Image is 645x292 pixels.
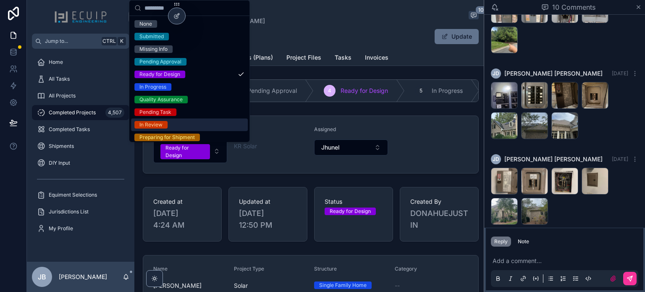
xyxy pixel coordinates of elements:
span: Created By [410,197,468,206]
span: [DATE] [612,156,628,162]
span: [DATE] 12:50 PM [239,208,297,231]
a: Jurisdictions List [32,204,129,219]
span: JB [38,272,46,282]
span: Solar [234,281,248,290]
span: DONAHUEJUSTIN [410,208,468,231]
button: Note [514,237,532,247]
span: Updated at [239,197,297,206]
span: Status [325,197,383,206]
span: Completed Tasks [49,126,90,133]
div: Submitted [139,33,164,40]
div: Single Family Home [319,281,367,289]
span: [PERSON_NAME] [153,281,227,290]
span: Project Files [286,53,321,62]
a: Home [32,55,129,70]
span: All Tasks [49,76,70,82]
div: Ready for Design [330,208,371,215]
div: Pending Task [139,108,171,116]
a: DIY Input [32,155,129,171]
div: Ready for Design [165,144,205,159]
div: Note [518,238,529,245]
span: My Profile [49,225,73,232]
div: Quality Assurance [139,96,183,103]
span: 10 Comments [552,2,595,12]
div: Ready for Design [139,71,180,78]
span: Project Type [234,266,264,272]
span: Ctrl [102,37,117,45]
button: Reply [491,237,511,247]
span: [PERSON_NAME] [PERSON_NAME] [504,69,603,78]
a: Project Files [286,50,321,67]
a: Completed Tasks [32,122,129,137]
button: Select Button [314,139,388,155]
span: [DATE] [612,70,628,76]
div: None [139,20,152,28]
a: Equiment Selections [32,187,129,203]
span: [PERSON_NAME] [PERSON_NAME] [504,155,603,163]
a: Shipments [32,139,129,154]
span: Shipments [49,143,74,150]
span: JD [493,156,499,163]
div: In Review [139,121,163,129]
a: Tasks [335,50,351,67]
span: [DATE] 4:24 AM [153,208,211,231]
div: In Progress [139,83,166,91]
span: JD [493,70,499,77]
button: Select Button [153,139,227,163]
span: Name [153,266,168,272]
div: Missing Info [139,45,168,53]
span: Equiment Selections [49,192,97,198]
p: [PERSON_NAME] [59,273,107,281]
span: 10 [475,6,487,14]
span: Created at [153,197,211,206]
div: Suggestions [129,16,249,142]
span: Jurisdictions List [49,208,89,215]
span: Completed Projects [49,109,96,116]
span: 5 [420,87,422,94]
span: DIY Input [49,160,70,166]
div: 4,507 [105,108,124,118]
span: Jhunel [321,143,340,152]
span: -- [395,281,400,290]
div: Preparing for Shipment [139,134,195,141]
span: Category [395,266,417,272]
a: All Projects [32,88,129,103]
a: All Tasks [32,71,129,87]
span: K [118,38,125,45]
span: Structure [314,266,337,272]
span: Ready for Design [341,87,388,95]
a: My Profile [32,221,129,236]
span: Tasks [335,53,351,62]
span: Invoices [365,53,388,62]
span: Jump to... [45,38,98,45]
span: Assigned [314,126,336,132]
span: Home [49,59,63,66]
span: All Projects [49,92,76,99]
span: 4 [328,87,331,94]
button: Jump to...CtrlK [32,34,129,49]
img: App logo [54,10,107,24]
div: Pending Approval [139,58,181,66]
a: KR Solar [234,142,257,150]
a: Completed Projects4,507 [32,105,129,120]
button: 10 [469,11,479,21]
a: Invoices [365,50,388,67]
span: Pending Approval [247,87,297,95]
button: Update [435,29,479,44]
div: scrollable content [27,49,134,247]
span: In Progress [432,87,463,95]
